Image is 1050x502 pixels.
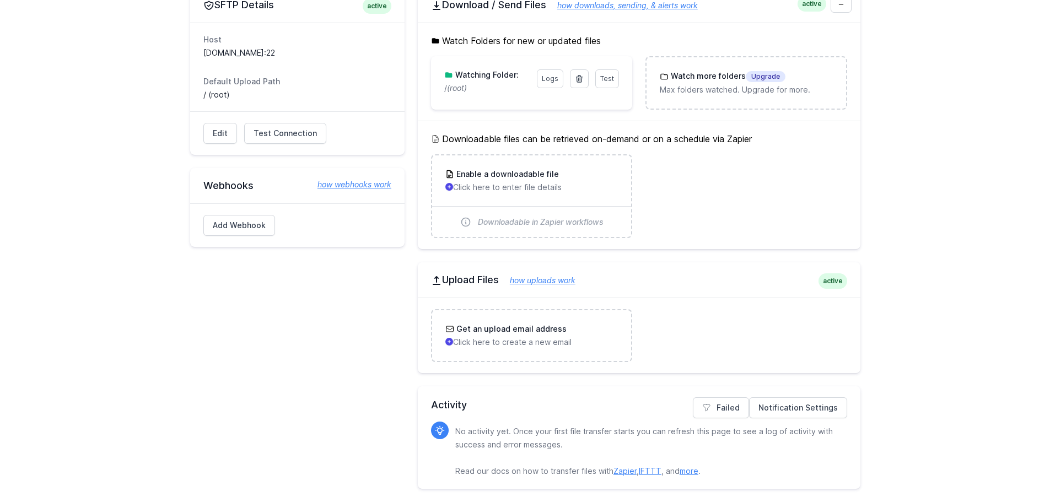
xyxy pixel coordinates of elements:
[203,89,391,100] dd: / (root)
[431,132,847,145] h5: Downloadable files can be retrieved on-demand or on a schedule via Zapier
[431,34,847,47] h5: Watch Folders for new or updated files
[680,466,698,476] a: more
[203,34,391,45] dt: Host
[203,47,391,58] dd: [DOMAIN_NAME]:22
[660,84,832,95] p: Max folders watched. Upgrade for more.
[749,397,847,418] a: Notification Settings
[669,71,785,82] h3: Watch more folders
[546,1,698,10] a: how downloads, sending, & alerts work
[203,123,237,144] a: Edit
[537,69,563,88] a: Logs
[203,76,391,87] dt: Default Upload Path
[639,466,661,476] a: IFTTT
[447,83,467,93] i: (root)
[693,397,749,418] a: Failed
[595,69,619,88] a: Test
[613,466,637,476] a: Zapier
[444,83,530,94] p: /
[445,182,618,193] p: Click here to enter file details
[203,215,275,236] a: Add Webhook
[432,155,631,237] a: Enable a downloadable file Click here to enter file details Downloadable in Zapier workflows
[647,57,846,109] a: Watch more foldersUpgrade Max folders watched. Upgrade for more.
[445,337,618,348] p: Click here to create a new email
[203,179,391,192] h2: Webhooks
[431,397,847,413] h2: Activity
[244,123,326,144] a: Test Connection
[819,273,847,289] span: active
[306,179,391,190] a: how webhooks work
[600,74,614,83] span: Test
[453,69,519,80] h3: Watching Folder:
[432,310,631,361] a: Get an upload email address Click here to create a new email
[995,447,1037,489] iframe: Drift Widget Chat Controller
[499,276,575,285] a: how uploads work
[454,169,559,180] h3: Enable a downloadable file
[454,323,567,334] h3: Get an upload email address
[455,425,838,478] p: No activity yet. Once your first file transfer starts you can refresh this page to see a log of a...
[431,273,847,287] h2: Upload Files
[254,128,317,139] span: Test Connection
[746,71,785,82] span: Upgrade
[478,217,604,228] span: Downloadable in Zapier workflows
